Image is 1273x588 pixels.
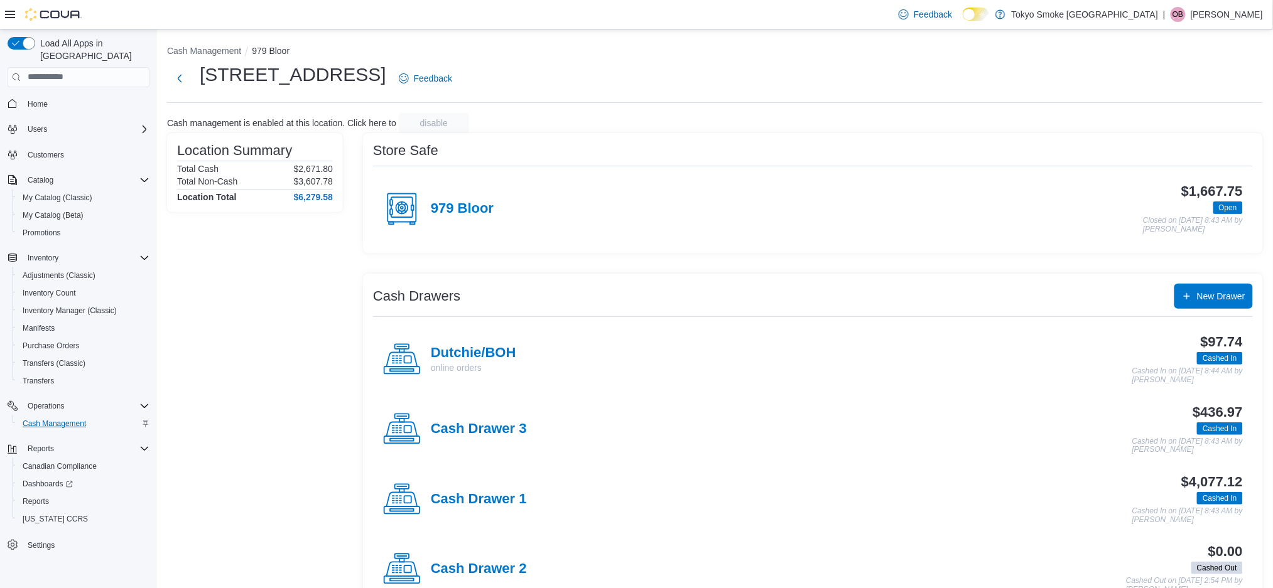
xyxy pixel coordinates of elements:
button: My Catalog (Classic) [13,189,154,206]
a: Adjustments (Classic) [18,268,100,283]
span: Settings [23,537,149,552]
span: My Catalog (Beta) [23,210,84,220]
a: Promotions [18,225,66,240]
span: Inventory Count [18,286,149,301]
span: Reports [18,494,149,509]
p: [PERSON_NAME] [1191,7,1263,22]
button: Customers [3,146,154,164]
a: Feedback [394,66,457,91]
span: Users [23,122,149,137]
button: Next [167,66,192,91]
span: Cash Management [18,416,149,431]
p: Cashed In on [DATE] 8:44 AM by [PERSON_NAME] [1132,367,1243,384]
span: Dashboards [23,479,73,489]
span: Purchase Orders [18,338,149,353]
span: Cashed Out [1197,562,1237,574]
div: Orrion Benoit [1171,7,1186,22]
span: Cashed Out [1191,562,1243,574]
span: Customers [28,150,64,160]
span: OB [1173,7,1183,22]
span: Inventory Manager (Classic) [23,306,117,316]
p: Closed on [DATE] 8:43 AM by [PERSON_NAME] [1143,216,1243,233]
span: Cashed In [1197,352,1243,365]
span: Transfers [23,376,54,386]
span: Dashboards [18,476,149,491]
nav: Complex example [8,90,149,587]
span: Inventory [23,250,149,265]
button: Settings [3,535,154,553]
button: Cash Management [167,46,241,56]
span: Feedback [414,72,452,85]
span: Inventory Count [23,288,76,298]
p: Cashed In on [DATE] 8:43 AM by [PERSON_NAME] [1132,437,1243,454]
span: Cashed In [1197,422,1243,435]
button: Home [3,95,154,113]
span: My Catalog (Classic) [18,190,149,205]
button: Reports [3,440,154,457]
span: Manifests [23,323,55,333]
span: Home [23,96,149,112]
span: Adjustments (Classic) [23,270,95,281]
p: $3,607.78 [294,176,333,186]
button: [US_STATE] CCRS [13,510,154,528]
h6: Total Cash [177,164,219,174]
button: Users [23,122,52,137]
span: Cashed In [1197,492,1243,505]
span: Settings [28,540,55,550]
h3: $1,667.75 [1181,184,1243,199]
span: Operations [23,398,149,414]
h4: Cash Drawer 1 [431,491,527,508]
button: Promotions [13,224,154,242]
p: Tokyo Smoke [GEOGRAPHIC_DATA] [1012,7,1159,22]
span: Purchase Orders [23,341,80,351]
span: Cashed In [1203,353,1237,364]
span: Reports [28,444,54,454]
button: Reports [13,493,154,510]
a: Canadian Compliance [18,459,102,474]
span: Load All Apps in [GEOGRAPHIC_DATA] [35,37,149,62]
h3: $97.74 [1201,334,1243,350]
span: Feedback [914,8,952,21]
button: disable [399,113,469,133]
span: Manifests [18,321,149,336]
button: Inventory Count [13,284,154,302]
a: Purchase Orders [18,338,85,353]
span: [US_STATE] CCRS [23,514,88,524]
span: Cash Management [23,419,86,429]
span: Transfers (Classic) [18,356,149,371]
h3: Location Summary [177,143,292,158]
img: Cova [25,8,82,21]
span: Customers [23,147,149,163]
button: Adjustments (Classic) [13,267,154,284]
span: My Catalog (Beta) [18,208,149,223]
button: Manifests [13,319,154,337]
span: Canadian Compliance [23,461,97,471]
a: Settings [23,538,60,553]
h4: 979 Bloor [431,201,494,217]
input: Dark Mode [963,8,989,21]
p: $2,671.80 [294,164,333,174]
button: Transfers (Classic) [13,355,154,372]
button: Operations [3,397,154,415]
a: Cash Management [18,416,91,431]
span: Catalog [23,173,149,188]
a: Home [23,97,53,112]
span: Open [1213,201,1243,214]
a: Transfers [18,373,59,388]
nav: An example of EuiBreadcrumbs [167,45,1263,60]
a: My Catalog (Beta) [18,208,89,223]
h4: Cash Drawer 2 [431,561,527,577]
h3: Cash Drawers [373,289,460,304]
a: Dashboards [13,475,154,493]
span: My Catalog (Classic) [23,193,92,203]
span: Inventory Manager (Classic) [18,303,149,318]
span: disable [420,117,448,129]
button: Canadian Compliance [13,457,154,475]
span: Promotions [18,225,149,240]
a: [US_STATE] CCRS [18,511,93,527]
a: Manifests [18,321,60,336]
a: Reports [18,494,54,509]
span: Inventory [28,253,58,263]
button: Catalog [3,171,154,189]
